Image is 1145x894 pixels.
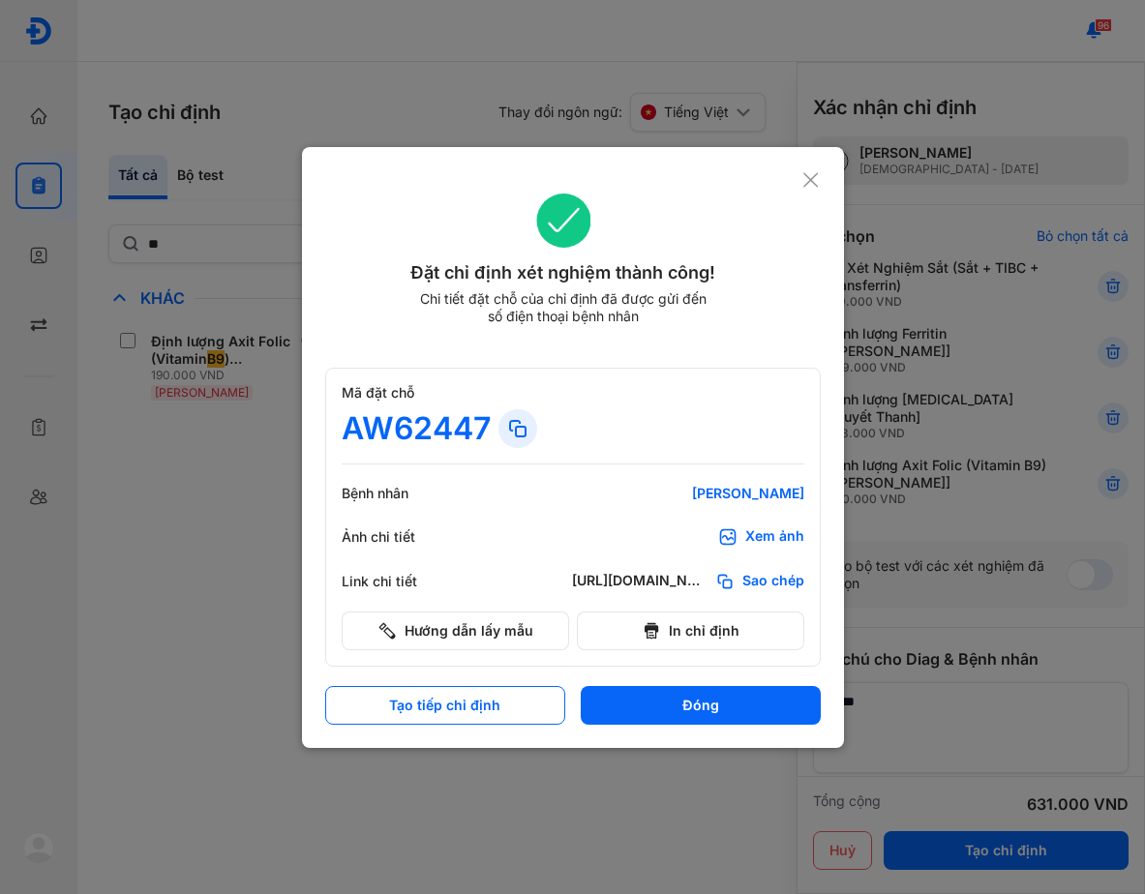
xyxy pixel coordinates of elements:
[411,290,715,325] div: Chi tiết đặt chỗ của chỉ định đã được gửi đến số điện thoại bệnh nhân
[342,528,458,546] div: Ảnh chi tiết
[572,485,804,502] div: [PERSON_NAME]
[325,686,565,725] button: Tạo tiếp chỉ định
[572,572,708,591] div: [URL][DOMAIN_NAME]
[342,384,804,402] div: Mã đặt chỗ
[342,485,458,502] div: Bệnh nhân
[342,409,491,448] div: AW62447
[742,572,804,591] span: Sao chép
[581,686,821,725] button: Đóng
[325,259,802,286] div: Đặt chỉ định xét nghiệm thành công!
[342,573,458,590] div: Link chi tiết
[577,611,804,650] button: In chỉ định
[745,527,804,547] div: Xem ảnh
[342,611,569,650] button: Hướng dẫn lấy mẫu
